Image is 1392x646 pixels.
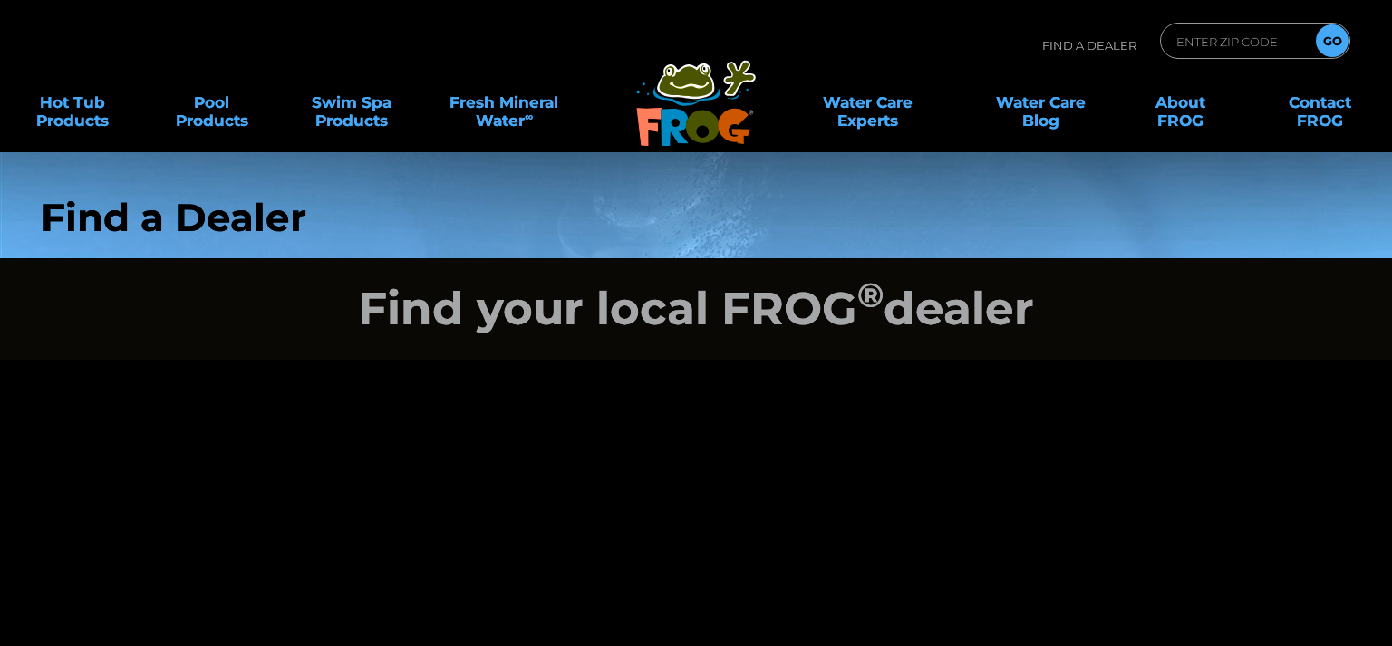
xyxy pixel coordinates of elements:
a: PoolProducts [158,84,266,121]
a: Fresh MineralWater∞ [437,84,573,121]
a: Water CareBlog [987,84,1096,121]
h2: Find your local FROG dealer [14,282,1378,336]
input: GO [1316,24,1348,57]
p: Find A Dealer [1042,23,1136,68]
a: ContactFROG [1265,84,1374,121]
a: Swim SpaProducts [297,84,406,121]
h1: Find a Dealer [41,196,1242,239]
a: Water CareExperts [779,84,955,121]
a: Hot TubProducts [18,84,127,121]
sup: ∞ [525,110,533,123]
sup: ® [857,275,884,315]
img: Frog Products Logo [626,36,766,147]
a: AboutFROG [1126,84,1234,121]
